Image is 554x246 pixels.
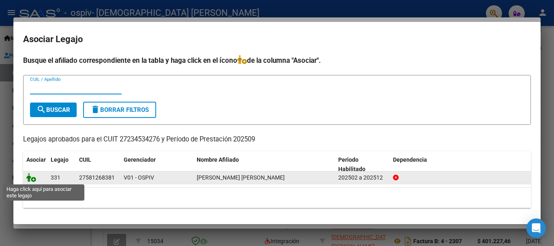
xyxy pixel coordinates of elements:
[30,103,77,117] button: Buscar
[338,156,365,172] span: Periodo Habilitado
[526,218,546,238] div: Open Intercom Messenger
[393,156,427,163] span: Dependencia
[23,151,47,178] datatable-header-cell: Asociar
[23,55,531,66] h4: Busque el afiliado correspondiente en la tabla y haga click en el ícono de la columna "Asociar".
[37,105,46,114] mat-icon: search
[47,151,76,178] datatable-header-cell: Legajo
[79,156,91,163] span: CUIL
[90,105,100,114] mat-icon: delete
[79,173,115,182] div: 27581268381
[26,156,46,163] span: Asociar
[124,174,154,181] span: V01 - OSPIV
[37,106,70,113] span: Buscar
[197,174,285,181] span: CANTERO MUÑOZ GIANNA LUJAN
[120,151,193,178] datatable-header-cell: Gerenciador
[23,188,531,208] div: 1 registros
[124,156,156,163] span: Gerenciador
[83,102,156,118] button: Borrar Filtros
[338,173,387,182] div: 202502 a 202512
[23,32,531,47] h2: Asociar Legajo
[197,156,239,163] span: Nombre Afiliado
[335,151,390,178] datatable-header-cell: Periodo Habilitado
[51,174,60,181] span: 331
[193,151,335,178] datatable-header-cell: Nombre Afiliado
[23,135,531,145] p: Legajos aprobados para el CUIT 27234534276 y Período de Prestación 202509
[390,151,531,178] datatable-header-cell: Dependencia
[76,151,120,178] datatable-header-cell: CUIL
[51,156,69,163] span: Legajo
[90,106,149,113] span: Borrar Filtros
